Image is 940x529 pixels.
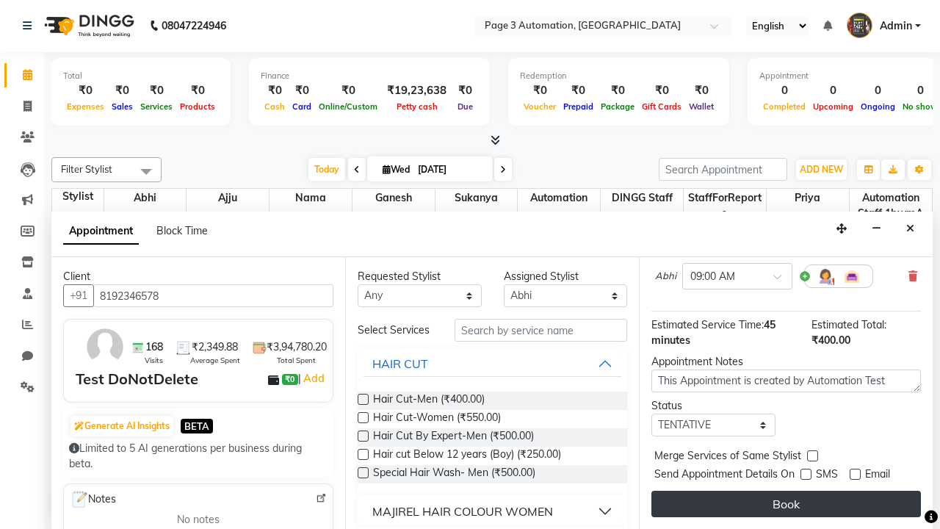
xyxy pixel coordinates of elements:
[267,339,327,355] span: ₹3,94,780.20
[63,218,139,245] span: Appointment
[162,5,226,46] b: 08047224946
[857,82,899,99] div: 0
[900,217,921,240] button: Close
[190,355,240,366] span: Average Spent
[811,318,886,331] span: Estimated Total:
[373,428,534,447] span: Hair Cut By Expert-Men (₹500.00)
[63,82,108,99] div: ₹0
[70,416,173,436] button: Generate AI Insights
[504,269,628,284] div: Assigned Stylist
[685,82,717,99] div: ₹0
[61,163,112,175] span: Filter Stylist
[373,447,561,465] span: Hair cut Below 12 years (Boy) (₹250.00)
[800,164,843,175] span: ADD NEW
[684,189,766,223] span: StaffForReports
[759,82,809,99] div: 0
[811,334,850,347] span: ₹400.00
[857,101,899,112] span: Ongoing
[435,189,518,207] span: Sukanya
[137,101,176,112] span: Services
[843,267,861,285] img: Interior.png
[84,325,126,368] img: avatar
[796,159,847,180] button: ADD NEW
[597,101,638,112] span: Package
[520,82,560,99] div: ₹0
[373,410,501,428] span: Hair Cut-Women (₹550.00)
[282,374,297,386] span: ₹0
[289,101,315,112] span: Card
[301,370,327,387] a: Add
[76,368,198,390] div: Test DoNotDelete
[847,12,872,38] img: Admin
[347,323,444,338] div: Select Services
[372,503,553,520] div: MAJIREL HAIR COLOUR WOMEN
[187,189,269,207] span: Ajju
[452,82,478,99] div: ₹0
[685,101,717,112] span: Wallet
[659,158,787,181] input: Search Appointment
[817,267,834,285] img: Hairdresser.png
[865,467,890,485] span: Email
[651,354,921,370] div: Appointment Notes
[372,355,428,373] div: HAIR CUT
[176,82,219,99] div: ₹0
[93,284,333,307] input: Search by Name/Mobile/Email/Code
[308,158,345,181] span: Today
[597,82,638,99] div: ₹0
[63,269,333,284] div: Client
[63,70,219,82] div: Total
[177,512,220,528] span: No notes
[654,467,795,485] span: Send Appointment Details On
[455,319,627,342] input: Search by service name
[413,159,487,181] input: 2025-10-01
[63,101,108,112] span: Expenses
[651,491,921,517] button: Book
[63,284,94,307] button: +91
[638,101,685,112] span: Gift Cards
[654,448,801,467] span: Merge Services of Same Stylist
[315,82,381,99] div: ₹0
[108,82,137,99] div: ₹0
[850,189,932,223] span: Automation Staff 1bwmA
[261,70,478,82] div: Finance
[759,101,809,112] span: Completed
[520,101,560,112] span: Voucher
[373,392,485,410] span: Hair Cut-Men (₹400.00)
[373,465,535,483] span: Special Hair Wash- Men (₹500.00)
[137,82,176,99] div: ₹0
[651,398,775,414] div: Status
[809,101,857,112] span: Upcoming
[655,269,676,284] span: Abhi
[298,370,327,387] span: |
[651,318,764,331] span: Estimated Service Time:
[261,101,289,112] span: Cash
[454,101,477,112] span: Due
[315,101,381,112] span: Online/Custom
[379,164,413,175] span: Wed
[520,70,717,82] div: Redemption
[809,82,857,99] div: 0
[364,350,621,377] button: HAIR CUT
[767,189,849,207] span: Priya
[52,189,104,204] div: Stylist
[277,355,316,366] span: Total Spent
[156,224,208,237] span: Block Time
[638,82,685,99] div: ₹0
[181,419,213,433] span: BETA
[145,355,163,366] span: Visits
[176,101,219,112] span: Products
[108,101,137,112] span: Sales
[352,189,435,207] span: Ganesh
[601,189,683,207] span: DINGG Staff
[518,189,600,207] span: Automation
[880,18,912,34] span: Admin
[104,189,187,207] span: Abhi
[145,339,163,355] span: 168
[358,269,482,284] div: Requested Stylist
[393,101,441,112] span: Petty cash
[69,441,328,472] div: Limited to 5 AI generations per business during beta.
[270,189,352,207] span: Nama
[381,82,452,99] div: ₹19,23,638
[70,490,116,509] span: Notes
[261,82,289,99] div: ₹0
